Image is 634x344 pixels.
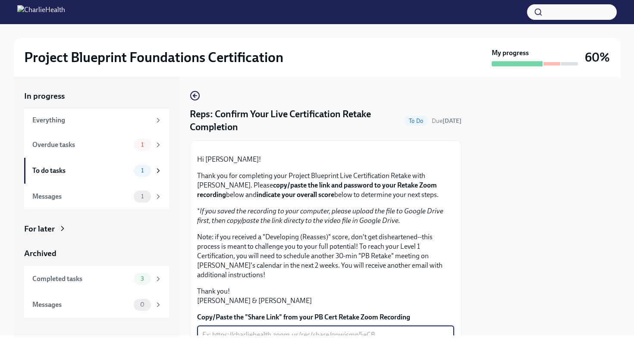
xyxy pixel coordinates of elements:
span: 1 [136,167,149,174]
span: 0 [135,301,150,308]
div: For later [24,223,55,235]
p: Thank you for completing your Project Blueprint Live Certification Retake with [PERSON_NAME]. Ple... [197,171,454,200]
img: CharlieHealth [17,5,65,19]
h4: Reps: Confirm Your Live Certification Retake Completion [190,108,400,134]
div: Messages [32,192,130,201]
a: Everything [24,109,169,132]
span: 1 [136,141,149,148]
div: Overdue tasks [32,140,130,150]
a: Completed tasks3 [24,266,169,292]
a: Overdue tasks1 [24,132,169,158]
label: Copy/Paste the "Share Link" from your PB Cert Retake Zoom Recording [197,313,454,322]
h3: 60% [585,50,610,65]
span: Due [432,117,461,125]
a: In progress [24,91,169,102]
span: October 4th, 2025 19:30 [432,117,461,125]
div: Everything [32,116,151,125]
strong: indicate your overall score [257,191,334,199]
a: Messages0 [24,292,169,318]
p: Note: if you received a "Developing (Reasses)" score, don't get disheartened--this process is mea... [197,232,454,280]
strong: copy/paste the link and password to your Retake Zoom recording [197,181,437,199]
a: Messages1 [24,184,169,210]
strong: [DATE] [443,117,461,125]
a: For later [24,223,169,235]
a: Archived [24,248,169,259]
p: Thank you! [PERSON_NAME] & [PERSON_NAME] [197,287,454,306]
div: Messages [32,300,130,310]
p: Hi [PERSON_NAME]! [197,155,454,164]
strong: My progress [492,48,529,58]
span: To Do [404,118,428,124]
div: Completed tasks [32,274,130,284]
span: 3 [135,275,149,282]
h2: Project Blueprint Foundations Certification [24,49,283,66]
a: To do tasks1 [24,158,169,184]
span: 1 [136,193,149,200]
em: If you saved the recording to your computer, please upload the file to Google Drive first, then c... [197,207,443,225]
div: To do tasks [32,166,130,175]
